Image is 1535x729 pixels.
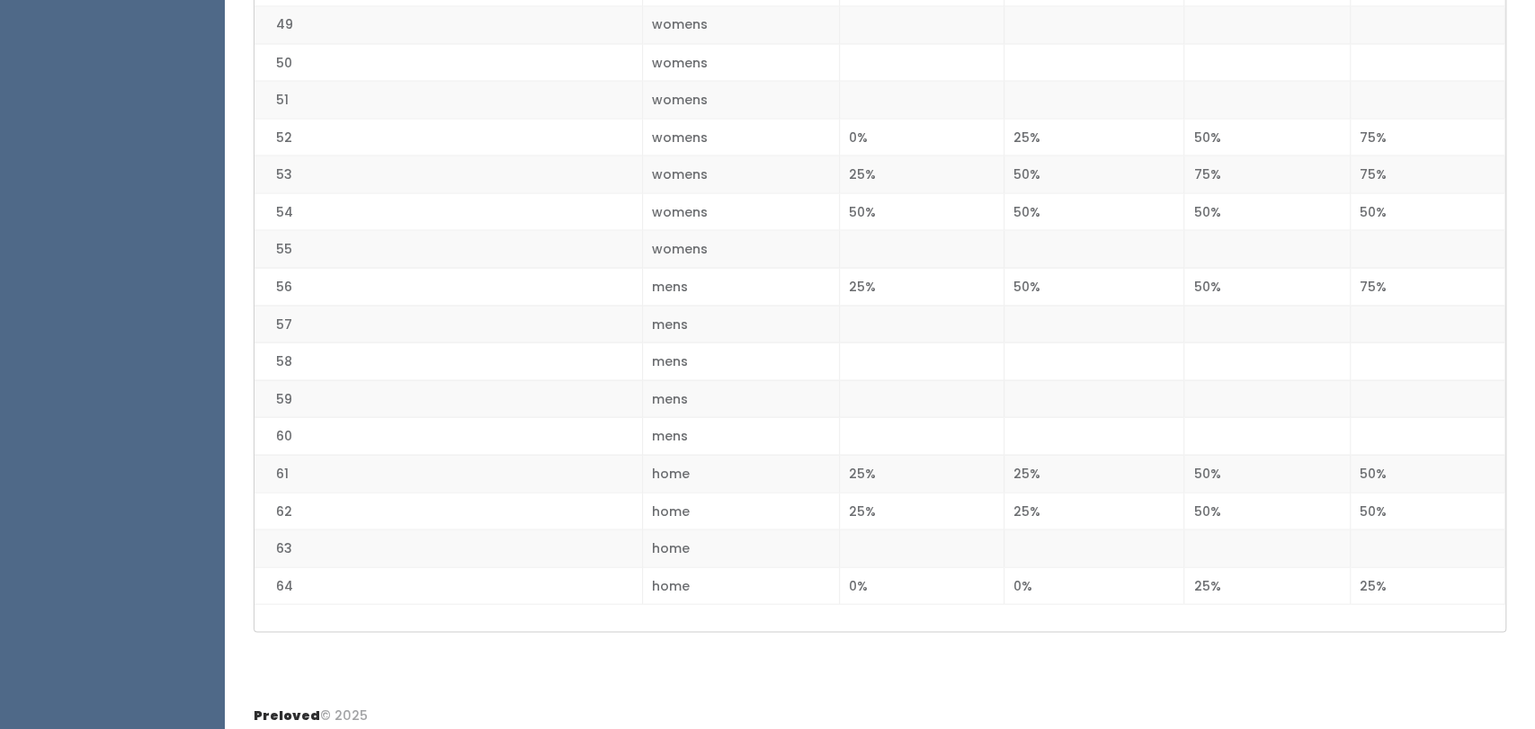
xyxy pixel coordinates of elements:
[1004,454,1184,492] td: 25%
[839,566,1004,604] td: 0%
[1184,192,1351,230] td: 50%
[1351,454,1505,492] td: 50%
[1351,566,1505,604] td: 25%
[1184,156,1351,193] td: 75%
[643,529,840,567] td: home
[643,305,840,342] td: mens
[1004,566,1184,604] td: 0%
[839,454,1004,492] td: 25%
[643,566,840,604] td: home
[643,156,840,193] td: womens
[1351,268,1505,306] td: 75%
[254,6,643,44] td: 49
[254,192,643,230] td: 54
[643,6,840,44] td: womens
[643,43,840,81] td: womens
[643,417,840,455] td: mens
[643,81,840,119] td: womens
[1004,118,1184,156] td: 25%
[254,417,643,455] td: 60
[254,566,643,604] td: 64
[254,492,643,529] td: 62
[643,118,840,156] td: womens
[254,81,643,119] td: 51
[254,43,643,81] td: 50
[643,454,840,492] td: home
[643,230,840,268] td: womens
[254,268,643,306] td: 56
[1184,492,1351,529] td: 50%
[254,156,643,193] td: 53
[254,118,643,156] td: 52
[1004,192,1184,230] td: 50%
[1004,268,1184,306] td: 50%
[1351,156,1505,193] td: 75%
[643,379,840,417] td: mens
[643,492,840,529] td: home
[1184,118,1351,156] td: 50%
[254,230,643,268] td: 55
[254,691,368,725] div: © 2025
[1184,454,1351,492] td: 50%
[839,192,1004,230] td: 50%
[1351,192,1505,230] td: 50%
[1004,492,1184,529] td: 25%
[643,342,840,380] td: mens
[1184,268,1351,306] td: 50%
[254,454,643,492] td: 61
[254,529,643,567] td: 63
[254,305,643,342] td: 57
[839,118,1004,156] td: 0%
[839,156,1004,193] td: 25%
[1184,566,1351,604] td: 25%
[643,192,840,230] td: womens
[839,268,1004,306] td: 25%
[254,342,643,380] td: 58
[1004,156,1184,193] td: 50%
[1351,492,1505,529] td: 50%
[839,492,1004,529] td: 25%
[1351,118,1505,156] td: 75%
[254,706,320,724] span: Preloved
[643,268,840,306] td: mens
[254,379,643,417] td: 59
